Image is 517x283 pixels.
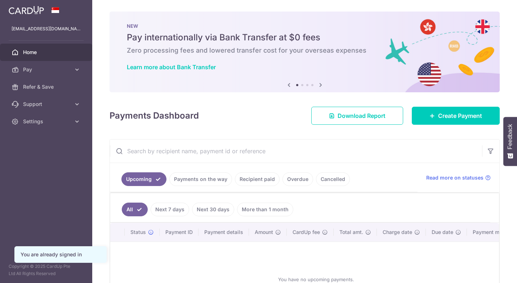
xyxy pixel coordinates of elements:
[12,25,81,32] p: [EMAIL_ADDRESS][DOMAIN_NAME]
[127,46,482,55] h6: Zero processing fees and lowered transfer cost for your overseas expenses
[507,124,513,149] span: Feedback
[293,229,320,236] span: CardUp fee
[21,251,101,258] div: You are already signed in
[121,172,166,186] a: Upcoming
[192,203,234,216] a: Next 30 days
[23,83,71,90] span: Refer & Save
[339,229,363,236] span: Total amt.
[127,23,482,29] p: NEW
[237,203,293,216] a: More than 1 month
[503,117,517,166] button: Feedback - Show survey
[110,140,482,163] input: Search by recipient name, payment id or reference
[438,111,482,120] span: Create Payment
[426,174,491,181] a: Read more on statuses
[127,63,216,71] a: Learn more about Bank Transfer
[338,111,385,120] span: Download Report
[383,229,412,236] span: Charge date
[127,32,482,43] h5: Pay internationally via Bank Transfer at $0 fees
[110,12,500,92] img: Bank transfer banner
[412,107,500,125] a: Create Payment
[311,107,403,125] a: Download Report
[23,49,71,56] span: Home
[235,172,280,186] a: Recipient paid
[23,118,71,125] span: Settings
[160,223,199,242] th: Payment ID
[169,172,232,186] a: Payments on the way
[130,229,146,236] span: Status
[316,172,350,186] a: Cancelled
[122,203,148,216] a: All
[9,6,44,14] img: CardUp
[110,109,199,122] h4: Payments Dashboard
[426,174,483,181] span: Read more on statuses
[199,223,249,242] th: Payment details
[255,229,273,236] span: Amount
[23,66,71,73] span: Pay
[23,101,71,108] span: Support
[432,229,453,236] span: Due date
[282,172,313,186] a: Overdue
[151,203,189,216] a: Next 7 days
